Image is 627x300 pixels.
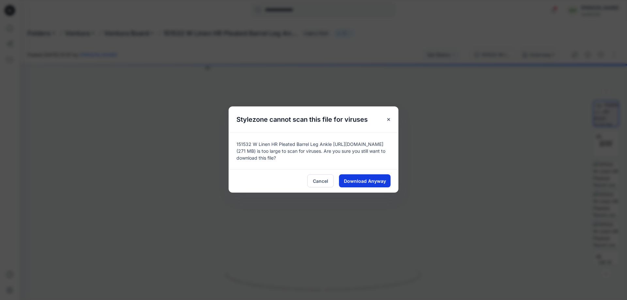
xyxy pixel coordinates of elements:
[339,174,391,187] button: Download Anyway
[307,174,334,187] button: Cancel
[229,133,398,169] div: 151532 W Linen HR Pleated Barrel Leg Ankle [URL][DOMAIN_NAME] (271 MB) is too large to scan for v...
[383,114,394,125] button: Close
[344,178,386,184] span: Download Anyway
[229,106,376,133] h5: Stylezone cannot scan this file for viruses
[313,178,328,184] span: Cancel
